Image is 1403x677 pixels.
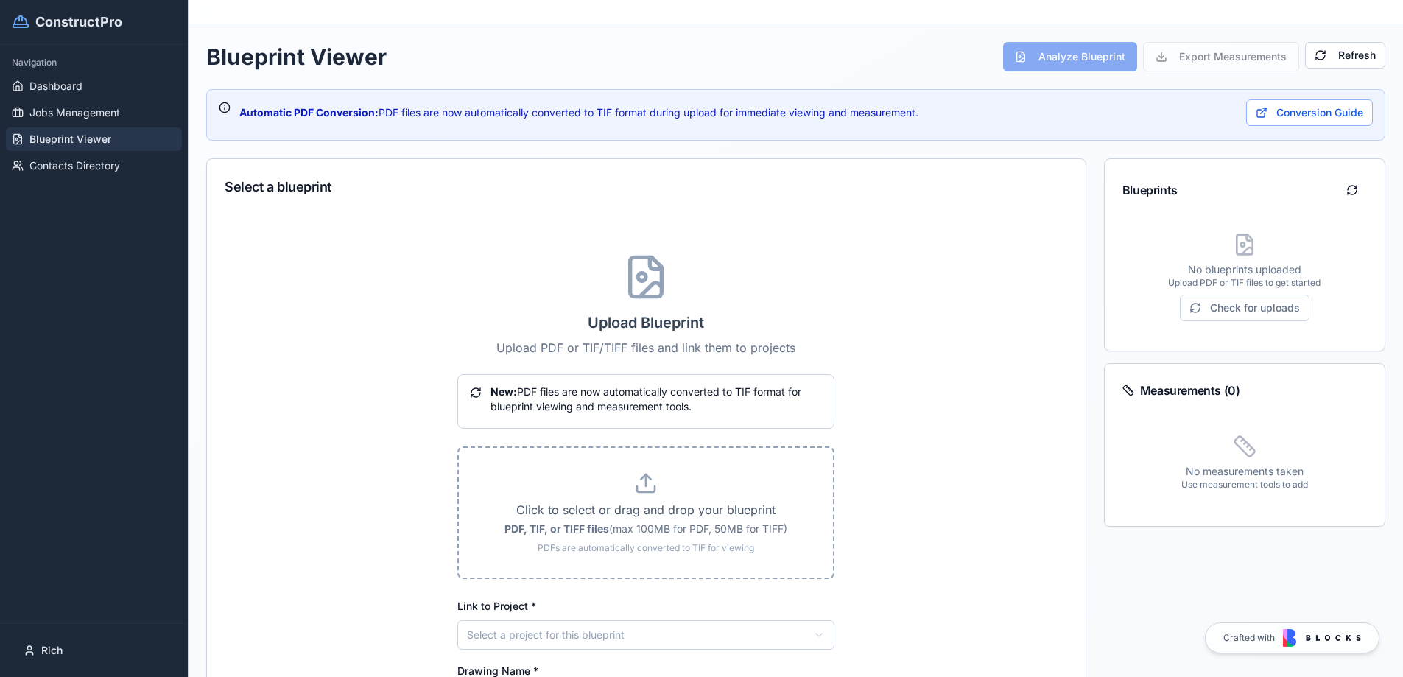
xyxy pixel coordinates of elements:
[35,12,122,32] h2: ConstructPro
[1180,295,1309,321] button: Check for uploads
[6,74,182,98] a: Dashboard
[225,177,331,197] div: Select a blueprint
[239,106,379,119] strong: Automatic PDF Conversion:
[1122,464,1367,479] p: No measurements taken
[41,643,63,658] span: Rich
[457,600,536,612] label: Link to Project *
[482,542,809,554] p: PDFs are automatically converted to TIF for viewing
[1246,99,1373,126] button: Conversion Guide
[1283,629,1361,647] img: Blocks
[29,105,120,120] span: Jobs Management
[12,636,176,665] button: Rich
[1205,622,1379,653] a: Crafted with
[6,127,182,151] a: Blueprint Viewer
[1122,277,1367,289] p: Upload PDF or TIF files to get started
[29,158,120,173] span: Contacts Directory
[1223,632,1275,644] span: Crafted with
[504,522,609,535] strong: PDF, TIF, or TIFF files
[6,51,182,74] div: Navigation
[29,132,111,147] span: Blueprint Viewer
[1122,382,1367,399] div: Measurements ( 0 )
[1305,42,1385,69] button: Refresh
[1122,262,1367,277] p: No blueprints uploaded
[457,339,834,357] p: Upload PDF or TIF/TIFF files and link them to projects
[6,101,182,124] a: Jobs Management
[457,664,538,677] label: Drawing Name *
[457,312,834,333] h3: Upload Blueprint
[29,79,82,94] span: Dashboard
[206,43,387,70] h1: Blueprint Viewer
[6,154,182,178] a: Contacts Directory
[490,385,517,398] strong: New:
[1122,181,1178,199] div: Blueprints
[482,522,809,536] p: (max 100MB for PDF, 50MB for TIFF)
[482,501,809,519] p: Click to select or drag and drop your blueprint
[1122,479,1367,491] p: Use measurement tools to add
[470,385,822,414] div: PDF files are now automatically converted to TIF format for blueprint viewing and measurement tools.
[239,105,918,120] div: PDF files are now automatically converted to TIF format during upload for immediate viewing and m...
